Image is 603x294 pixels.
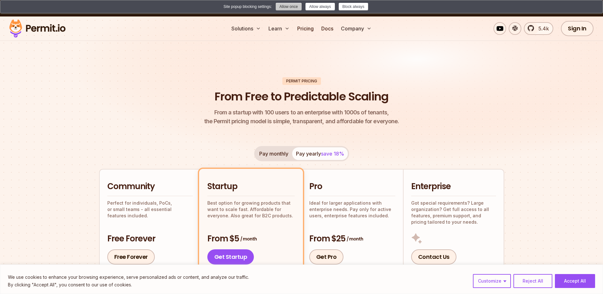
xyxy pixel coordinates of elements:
div: Permit Pricing [282,77,321,85]
span: 5.4k [535,25,549,32]
h1: From Free to Predictable Scaling [215,89,388,105]
h3: From $25 [309,233,395,245]
a: Free Forever [107,249,155,265]
a: Pricing [295,22,316,35]
div: Site popup blocking settings: [223,4,272,10]
a: Get Pro [309,249,344,265]
button: Block always [339,3,368,10]
button: Solutions [229,22,263,35]
button: Accept All [555,274,595,288]
a: 5.4k [524,22,553,35]
button: Company [338,22,374,35]
button: Reject All [513,274,552,288]
a: Sign In [561,21,594,36]
h3: From $5 [207,233,295,245]
p: By clicking "Accept All", you consent to our use of cookies. [8,281,249,289]
p: Best option for growing products that want to scale fast. Affordable for everyone. Also great for... [207,200,295,219]
h2: Enterprise [411,181,496,192]
p: Perfect for individuals, PoCs, or small teams - all essential features included. [107,200,193,219]
span: / month [240,236,257,242]
button: Customize [473,274,511,288]
h2: Startup [207,181,295,192]
h2: Community [107,181,193,192]
p: Ideal for larger applications with enterprise needs. Pay only for active users, enterprise featur... [309,200,395,219]
p: Got special requirements? Large organization? Get full access to all features, premium support, a... [411,200,496,225]
button: Learn [266,22,292,35]
button: Pay monthly [255,147,292,160]
span: From a startup with 100 users to an enterprise with 1000s of tenants, [204,108,399,117]
p: We use cookies to enhance your browsing experience, serve personalized ads or content, and analyz... [8,273,249,281]
button: Allow always [305,3,335,10]
h2: Pro [309,181,395,192]
a: Get Startup [207,249,254,265]
img: Permit logo [6,18,68,39]
span: / month [347,236,363,242]
a: Contact Us [411,249,456,265]
button: Allow once [276,3,302,10]
h3: Free Forever [107,233,193,245]
p: the Permit pricing model is simple, transparent, and affordable for everyone. [204,108,399,126]
a: Docs [319,22,336,35]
